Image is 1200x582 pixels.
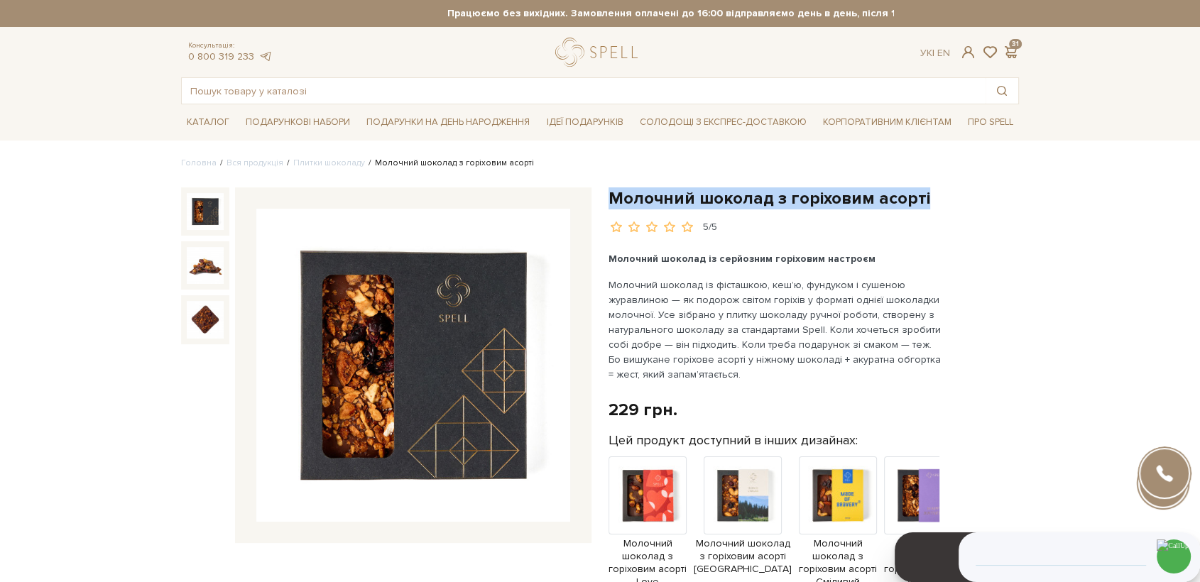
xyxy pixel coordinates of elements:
[293,158,365,168] a: Плитки шоколаду
[188,41,272,50] span: Консультація:
[609,187,1019,209] h1: Молочний шоколад з горіховим асорті
[609,253,876,265] b: Молочний шоколад із серйозним горіховим настроєм
[704,456,782,534] img: Продукт
[609,278,942,382] p: Молочний шоколад із фісташкою, кеш’ю, фундуком і сушеною журавлиною — як подорож світом горіхів у...
[609,432,858,449] label: Цей продукт доступний в інших дизайнах:
[986,78,1018,104] button: Пошук товару у каталозі
[555,38,644,67] a: logo
[258,50,272,62] a: telegram
[181,111,235,133] span: Каталог
[937,47,950,59] a: En
[703,221,717,234] div: 5/5
[227,158,283,168] a: Вся продукція
[694,488,792,576] a: Молочний шоколад з горіховим асорті [GEOGRAPHIC_DATA]
[187,247,224,284] img: Молочний шоколад з горіховим асорті
[181,158,217,168] a: Головна
[799,456,877,534] img: Продукт
[188,50,254,62] a: 0 800 319 233
[361,111,535,133] span: Подарунки на День народження
[694,537,792,576] span: Молочний шоколад з горіховим асорті [GEOGRAPHIC_DATA]
[182,78,986,104] input: Пошук товару у каталозі
[540,111,628,133] span: Ідеї подарунків
[609,399,677,421] div: 229 грн.
[817,110,957,134] a: Корпоративним клієнтам
[609,456,687,534] img: Продукт
[307,7,1145,20] strong: Працюємо без вихідних. Замовлення оплачені до 16:00 відправляємо день в день, після 16:00 - насту...
[962,111,1019,133] span: Про Spell
[240,111,356,133] span: Подарункові набори
[884,456,962,534] img: Продукт
[634,110,812,134] a: Солодощі з експрес-доставкою
[932,47,934,59] span: |
[187,193,224,230] img: Молочний шоколад з горіховим асорті
[187,301,224,338] img: Молочний шоколад з горіховим асорті
[365,157,534,170] li: Молочний шоколад з горіховим асорті
[256,209,570,522] img: Молочний шоколад з горіховим асорті
[920,47,950,60] div: Ук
